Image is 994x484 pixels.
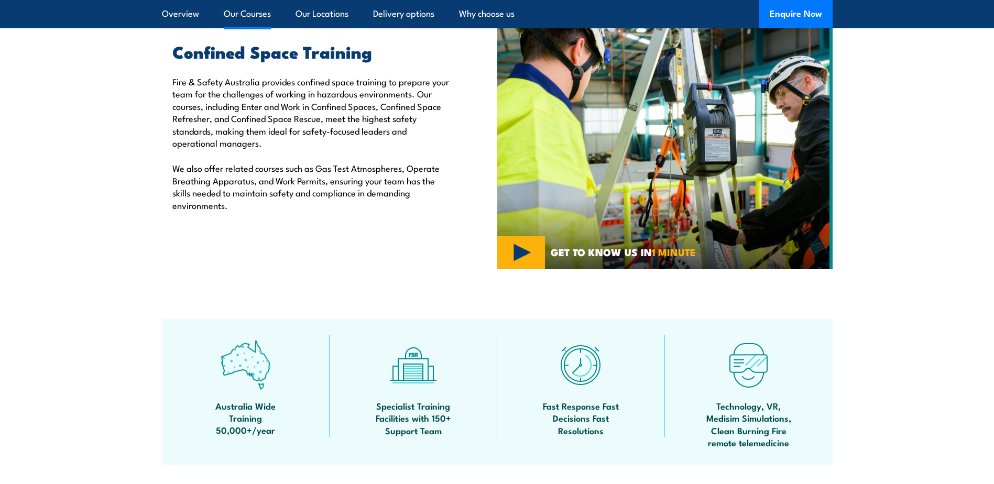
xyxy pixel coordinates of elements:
[366,400,461,436] span: Specialist Training Facilities with 150+ Support Team
[556,340,606,390] img: fast-icon
[497,18,833,269] img: Confined Space Courses Australia
[534,400,628,436] span: Fast Response Fast Decisions Fast Resolutions
[702,400,796,449] span: Technology, VR, Medisim Simulations, Clean Burning Fire remote telemedicine
[388,340,438,390] img: facilities-icon
[199,400,293,436] span: Australia Wide Training 50,000+/year
[172,44,449,59] h2: Confined Space Training
[551,247,696,257] span: GET TO KNOW US IN
[221,340,270,390] img: auswide-icon
[724,340,773,390] img: tech-icon
[172,162,449,211] p: We also offer related courses such as Gas Test Atmospheres, Operate Breathing Apparatus, and Work...
[652,244,696,259] strong: 1 MINUTE
[172,75,449,149] p: Fire & Safety Australia provides confined space training to prepare your team for the challenges ...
